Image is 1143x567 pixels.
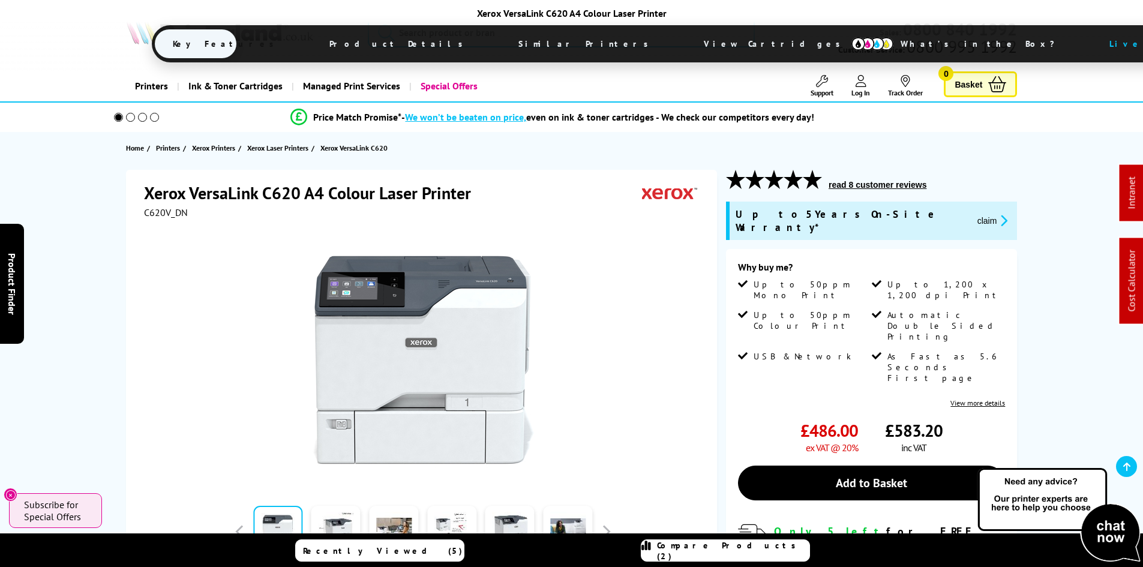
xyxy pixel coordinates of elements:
a: Compare Products (2) [641,539,810,562]
button: Close [4,488,17,502]
a: Xerox Printers [192,142,238,154]
a: Cost Calculator [1126,250,1138,312]
img: Open Live Chat window [975,466,1143,565]
img: Xerox [642,182,697,204]
span: Compare Products (2) [657,540,809,562]
img: Xerox VersaLink C620 [305,242,541,478]
span: Up to 5 Years On-Site Warranty* [736,208,968,234]
div: for FREE Next Day Delivery [774,524,1005,552]
span: What’s in the Box? [883,29,1084,58]
span: Home [126,142,144,154]
span: Xerox Printers [192,142,235,154]
span: Recently Viewed (5) [303,545,463,556]
a: Managed Print Services [292,71,409,101]
span: inc VAT [901,442,926,454]
a: Add to Basket [738,466,1005,500]
a: Ink & Toner Cartridges [177,71,292,101]
a: Recently Viewed (5) [295,539,464,562]
span: USB & Network [754,351,851,362]
span: C620V_DN [144,206,188,218]
span: Product Finder [6,253,18,314]
span: View Cartridges [686,28,869,59]
a: Xerox VersaLink C620 [320,142,391,154]
span: Subscribe for Special Offers [24,499,90,523]
span: Key Features [155,29,298,58]
span: Up to 50ppm Mono Print [754,279,869,301]
span: £486.00 [800,419,858,442]
a: Log In [851,75,870,97]
a: Intranet [1126,177,1138,209]
li: modal_Promise [98,107,1008,128]
a: Track Order [888,75,923,97]
span: Up to 1,200 x 1,200 dpi Print [887,279,1003,301]
img: cmyk-icon.svg [851,37,893,50]
a: Printers [156,142,183,154]
a: Basket 0 [944,71,1017,97]
span: Xerox Laser Printers [247,142,308,154]
button: read 8 customer reviews [825,179,930,190]
span: Basket [955,76,982,92]
a: Support [811,75,833,97]
a: Home [126,142,147,154]
span: ex VAT @ 20% [806,442,858,454]
div: - even on ink & toner cartridges - We check our competitors every day! [401,111,814,123]
span: Automatic Double Sided Printing [887,310,1003,342]
span: 0 [938,66,953,81]
span: Xerox VersaLink C620 [320,142,388,154]
span: We won’t be beaten on price, [405,111,526,123]
a: Xerox Laser Printers [247,142,311,154]
span: Support [811,88,833,97]
a: Printers [126,71,177,101]
span: Log In [851,88,870,97]
button: promo-description [974,214,1012,227]
span: Similar Printers [500,29,673,58]
span: Price Match Promise* [313,111,401,123]
span: Only 5 left [774,524,886,538]
h1: Xerox VersaLink C620 A4 Colour Laser Printer [144,182,483,204]
span: As Fast as 5.6 Seconds First page [887,351,1003,383]
a: View more details [950,398,1005,407]
span: £583.20 [885,419,943,442]
span: Product Details [311,29,487,58]
a: Special Offers [409,71,487,101]
span: Ink & Toner Cartridges [188,71,283,101]
div: Xerox VersaLink C620 A4 Colour Laser Printer [152,7,992,19]
span: Up to 50ppm Colour Print [754,310,869,331]
span: Printers [156,142,180,154]
div: Why buy me? [738,261,1005,279]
